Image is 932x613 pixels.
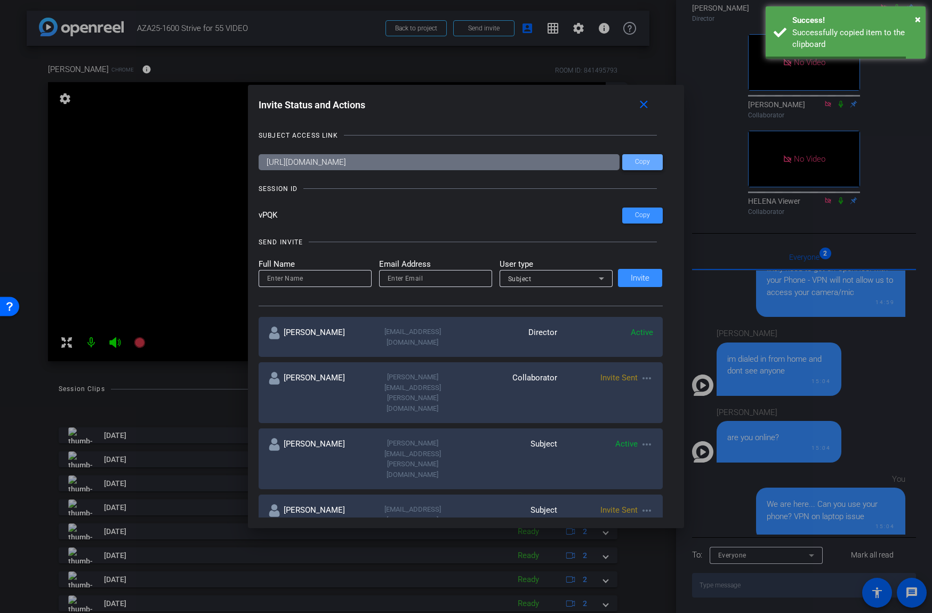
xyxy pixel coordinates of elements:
[259,237,303,248] div: SEND INVITE
[622,154,663,170] button: Copy
[615,439,638,449] span: Active
[461,438,557,480] div: Subject
[268,438,365,480] div: [PERSON_NAME]
[461,327,557,347] div: Director
[637,98,650,112] mat-icon: close
[259,130,338,141] div: SUBJECT ACCESS LINK
[388,272,484,285] input: Enter Email
[365,438,461,480] div: [PERSON_NAME][EMAIL_ADDRESS][PERSON_NAME][DOMAIN_NAME]
[622,208,663,224] button: Copy
[268,504,365,525] div: [PERSON_NAME]
[461,504,557,525] div: Subject
[500,258,613,270] mat-label: User type
[259,258,372,270] mat-label: Full Name
[640,438,653,451] mat-icon: more_horiz
[365,504,461,525] div: [EMAIL_ADDRESS][DOMAIN_NAME]
[259,184,663,194] openreel-title-line: SESSION ID
[915,13,921,26] span: ×
[259,95,663,115] div: Invite Status and Actions
[259,184,298,194] div: SESSION ID
[259,130,663,141] openreel-title-line: SUBJECT ACCESS LINK
[365,327,461,347] div: [EMAIL_ADDRESS][DOMAIN_NAME]
[365,372,461,413] div: [PERSON_NAME][EMAIL_ADDRESS][PERSON_NAME][DOMAIN_NAME]
[640,504,653,517] mat-icon: more_horiz
[461,372,557,413] div: Collaborator
[508,275,532,283] span: Subject
[635,158,650,166] span: Copy
[379,258,492,270] mat-label: Email Address
[792,14,918,27] div: Success!
[600,373,638,383] span: Invite Sent
[268,372,365,413] div: [PERSON_NAME]
[915,11,921,27] button: Close
[631,328,653,337] span: Active
[792,27,918,51] div: Successfully copied item to the clipboard
[268,327,365,347] div: [PERSON_NAME]
[259,237,663,248] openreel-title-line: SEND INVITE
[267,272,363,285] input: Enter Name
[640,372,653,385] mat-icon: more_horiz
[600,505,638,515] span: Invite Sent
[635,211,650,219] span: Copy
